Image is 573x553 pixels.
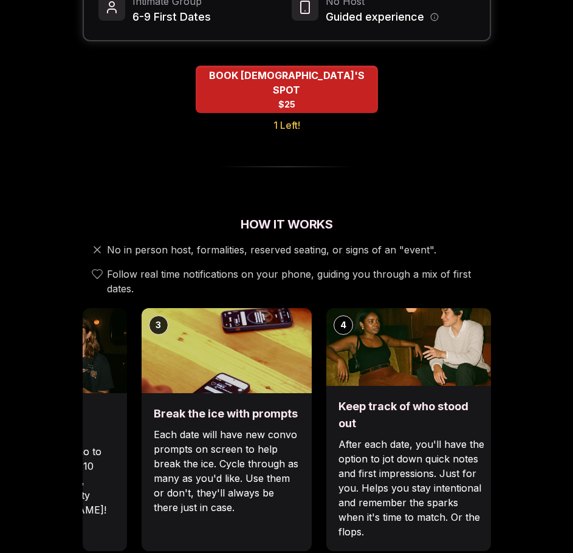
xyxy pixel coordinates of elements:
h2: How It Works [83,216,491,233]
span: 6-9 First Dates [132,9,211,26]
div: 3 [149,315,168,335]
button: BOOK QUEER WOMEN'S SPOT - 1 Left! [196,66,378,113]
span: Guided experience [326,9,424,26]
button: Host information [430,13,439,21]
span: Follow real time notifications on your phone, guiding you through a mix of first dates. [107,267,486,296]
div: 4 [334,315,353,335]
span: BOOK [DEMOGRAPHIC_DATA]'S SPOT [196,68,378,97]
img: Break the ice with prompts [142,308,312,393]
span: $25 [278,98,295,111]
p: Each date will have new convo prompts on screen to help break the ice. Cycle through as many as y... [154,427,300,515]
span: 1 Left! [273,118,300,132]
img: Keep track of who stood out [326,308,496,386]
h3: Keep track of who stood out [338,398,484,432]
h3: Break the ice with prompts [154,405,300,422]
p: After each date, you'll have the option to jot down quick notes and first impressions. Just for y... [338,437,484,539]
span: No in person host, formalities, reserved seating, or signs of an "event". [107,242,436,257]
